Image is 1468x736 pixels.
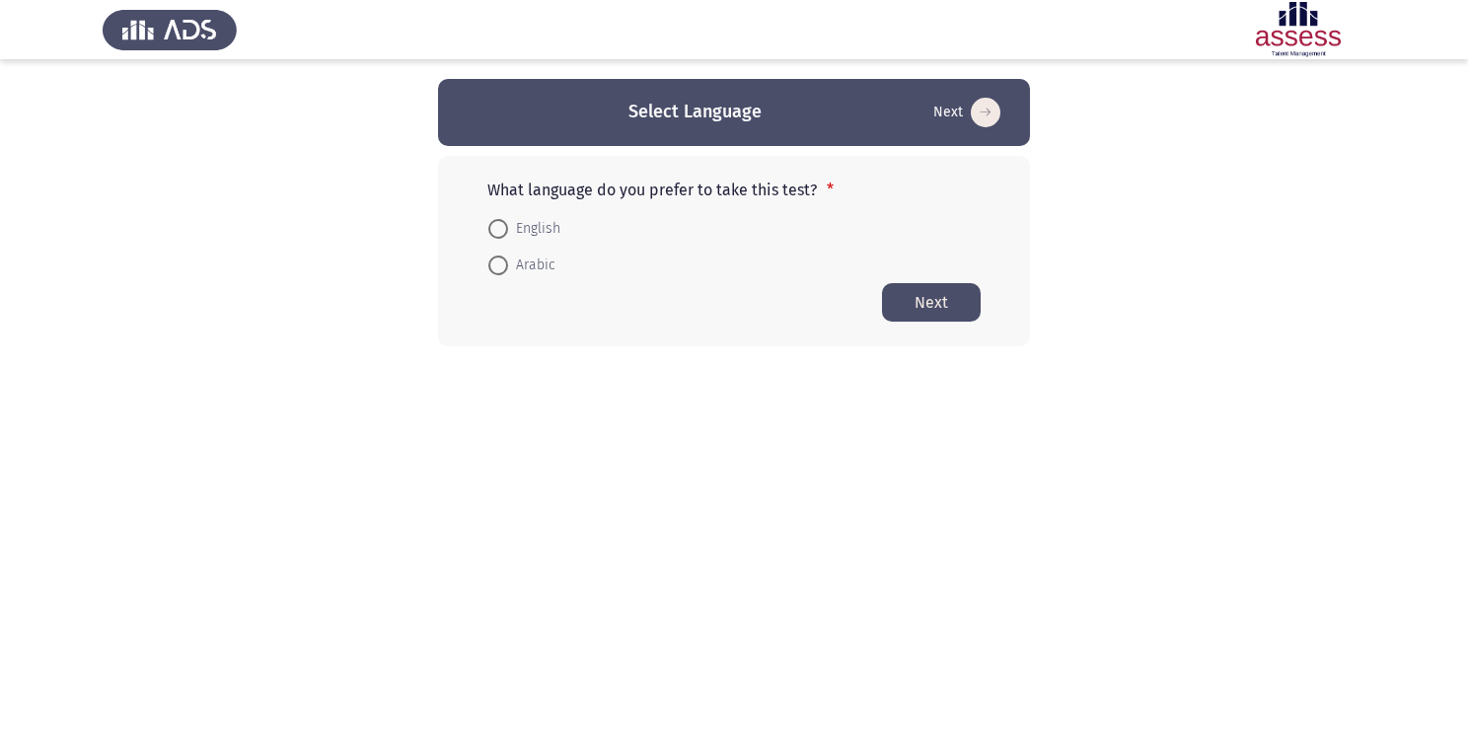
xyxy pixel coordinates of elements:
[487,181,981,199] p: What language do you prefer to take this test?
[1231,2,1365,57] img: Assessment logo of OCM R1 ASSESS
[628,100,762,124] h3: Select Language
[882,283,981,322] button: Start assessment
[508,254,555,277] span: Arabic
[927,97,1006,128] button: Start assessment
[103,2,237,57] img: Assess Talent Management logo
[508,217,560,241] span: English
